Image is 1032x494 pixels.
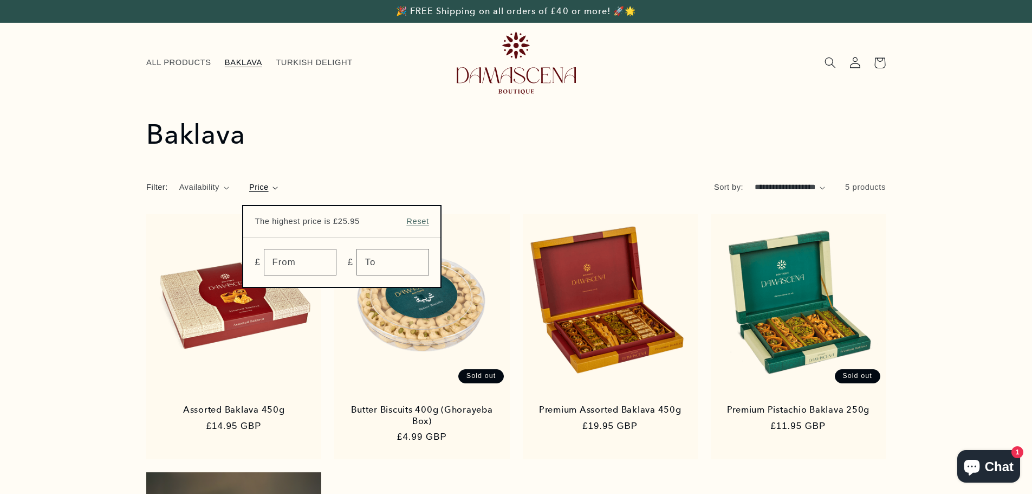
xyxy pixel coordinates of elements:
[225,57,262,68] span: BAKLAVA
[249,182,278,194] summary: Price
[146,57,211,68] span: ALL PRODUCTS
[954,450,1023,485] inbox-online-store-chat: Shopify online store chat
[255,254,260,271] span: £
[396,6,636,16] span: 🎉 FREE Shipping on all orders of £40 or more! 🚀🌟
[452,27,580,98] a: Damascena Boutique
[348,254,353,271] span: £
[276,57,353,68] span: TURKISH DELIGHT
[817,50,842,75] summary: Search
[139,51,218,75] a: ALL PRODUCTS
[406,215,429,229] a: Reset
[269,51,360,75] a: TURKISH DELIGHT
[457,31,576,94] img: Damascena Boutique
[218,51,269,75] a: BAKLAVA
[255,215,359,229] span: The highest price is £25.95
